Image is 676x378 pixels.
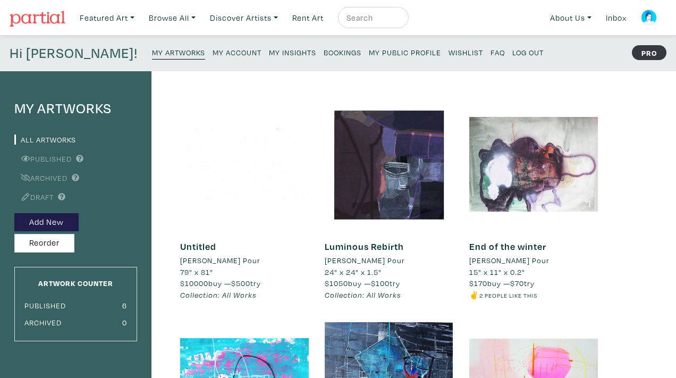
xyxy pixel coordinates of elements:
a: Discover Artists [205,7,283,29]
small: 2 people like this [479,291,537,299]
a: Published [14,154,72,164]
a: [PERSON_NAME] Pour [469,255,598,266]
a: [PERSON_NAME] Pour [180,255,309,266]
a: Luminous Rebirth [325,240,404,253]
h4: Hi [PERSON_NAME]! [10,45,138,62]
button: Add New [14,213,79,232]
a: Log Out [512,45,544,59]
span: 79" x 81" [180,267,213,277]
small: Published [24,300,66,310]
span: $70 [510,278,524,288]
a: Untitled [180,240,216,253]
a: Inbox [601,7,631,29]
small: 0 [122,317,127,327]
h4: My Artworks [14,100,137,117]
span: buy — try [469,278,535,288]
a: My Artworks [152,45,205,60]
span: $10000 [180,278,208,288]
small: 6 [122,300,127,310]
a: Archived [14,173,67,183]
a: My Account [213,45,261,59]
span: 24" x 24" x 1.5" [325,267,382,277]
a: [PERSON_NAME] Pour [325,255,453,266]
em: Collection: All Works [180,290,257,300]
img: phpThumb.php [641,10,657,26]
small: My Insights [269,47,316,57]
a: About Us [545,7,596,29]
a: End of the winter [469,240,546,253]
a: My Public Profile [369,45,441,59]
small: Log Out [512,47,544,57]
small: Artwork Counter [38,278,113,288]
span: $100 [371,278,390,288]
small: My Artworks [152,47,205,57]
li: [PERSON_NAME] Pour [469,255,550,266]
input: Search [345,11,399,24]
a: Draft [14,192,54,202]
strong: PRO [632,45,666,60]
em: Collection: All Works [325,290,401,300]
a: All Artworks [14,135,76,145]
li: ✌️ [469,289,598,301]
a: Featured Art [75,7,139,29]
li: [PERSON_NAME] Pour [325,255,405,266]
a: Bookings [324,45,361,59]
button: Reorder [14,234,74,253]
span: $500 [231,278,250,288]
small: FAQ [491,47,505,57]
small: Wishlist [449,47,483,57]
li: [PERSON_NAME] Pour [180,255,260,266]
a: Wishlist [449,45,483,59]
span: $1050 [325,278,348,288]
span: buy — try [180,278,261,288]
small: Archived [24,317,62,327]
span: $170 [469,278,487,288]
small: My Public Profile [369,47,441,57]
span: buy — try [325,278,400,288]
span: 15" x 11" x 0.2" [469,267,525,277]
a: FAQ [491,45,505,59]
small: Bookings [324,47,361,57]
a: My Insights [269,45,316,59]
a: Rent Art [288,7,328,29]
a: Browse All [144,7,200,29]
small: My Account [213,47,261,57]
